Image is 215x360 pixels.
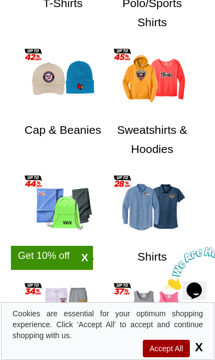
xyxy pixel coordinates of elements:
[112,115,193,169] h3: Sweatshirts & Hoodies
[112,98,193,169] a: Sweatshirts & Hoodies
[22,225,103,277] a: Accessories
[112,225,193,277] a: Shirts
[192,340,203,354] span: X
[4,4,72,48] img: Chat attention grabber
[114,48,190,105] img: shop port & company sweatshirts & hoodies
[114,282,190,340] img: shop port & company cami/tank tops
[22,115,103,150] h3: Cap & Beanies
[143,340,189,357] span: Accept All
[112,241,193,277] h3: Shirts
[114,175,190,232] img: shop port & company shirts
[25,48,101,105] img: shop port & company cap & beanies
[25,282,101,340] img: shop port & company sweatpants
[22,241,103,277] h3: Accessories
[22,98,103,150] a: Cap & Beanies
[13,308,203,341] div: Cookies are essential for your optimum shopping experience. Click 'Accept All' to accept and cont...
[11,251,77,260] div: Get 10% off
[25,175,101,232] img: shop port & company accessories
[77,251,93,264] span: X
